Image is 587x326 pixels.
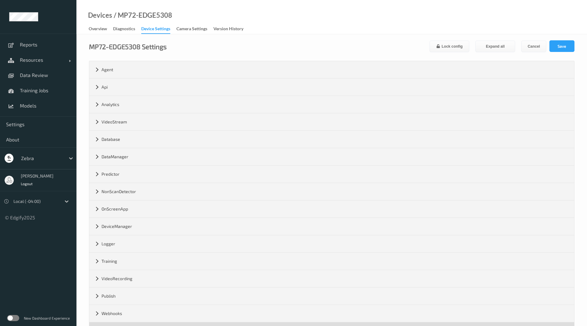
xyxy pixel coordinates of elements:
div: Camera Settings [176,26,207,33]
div: Webhooks [89,305,574,322]
div: OnScreenApp [89,200,574,218]
button: Expand all [475,41,515,52]
div: Version History [213,26,243,33]
button: Save [549,40,574,52]
div: DataManager [89,148,574,165]
div: Device Settings [141,26,170,34]
div: / MP72-EDGE5308 [112,12,172,18]
div: NonScanDetector [89,183,574,200]
a: Devices [88,12,112,18]
a: Version History [213,25,249,33]
div: Training [89,253,574,270]
button: Lock config [430,41,469,52]
div: Agent [89,61,574,78]
div: Predictor [89,166,574,183]
a: Overview [89,25,113,33]
a: Diagnostics [113,25,141,33]
div: MP72-EDGE5308 Settings [89,43,167,49]
div: DeviceManager [89,218,574,235]
div: Api [89,79,574,96]
a: Device Settings [141,25,176,34]
div: Database [89,131,574,148]
div: Overview [89,26,107,33]
div: Logger [89,235,574,252]
a: Camera Settings [176,25,213,33]
div: Diagnostics [113,26,135,33]
div: Analytics [89,96,574,113]
div: VideoRecording [89,270,574,287]
div: Publish [89,288,574,305]
button: Cancel [521,41,546,52]
div: VideoStream [89,113,574,130]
